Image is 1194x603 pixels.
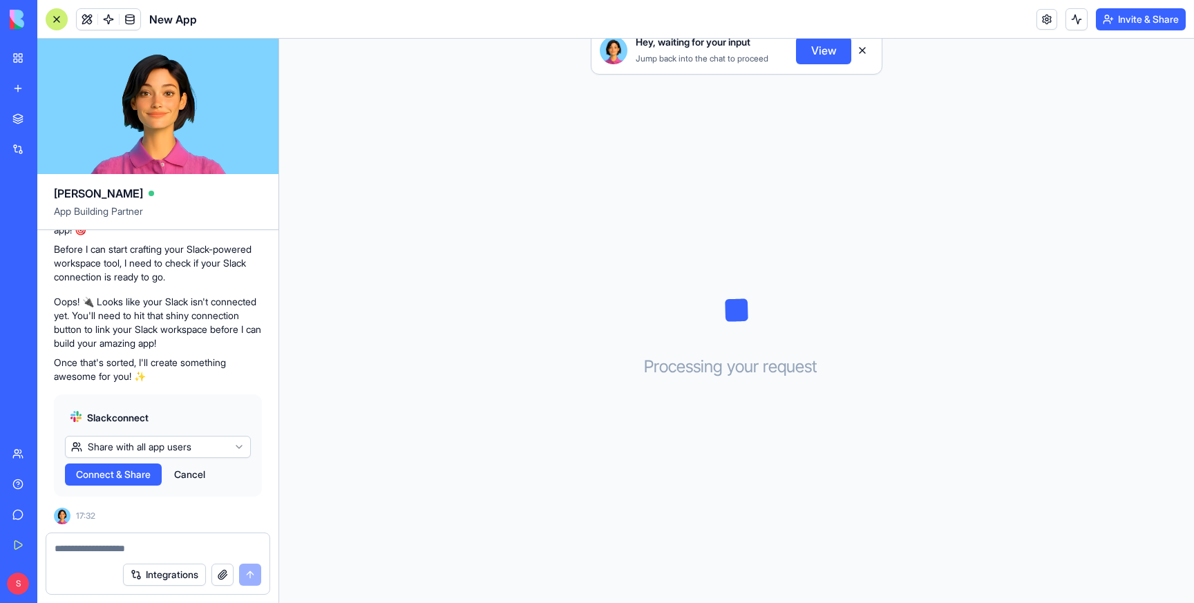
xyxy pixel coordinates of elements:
[600,37,627,64] img: Ella_00000_wcx2te.png
[54,295,262,350] p: Oops! 🔌 Looks like your Slack isn't connected yet. You'll need to hit that shiny connection butto...
[76,510,95,521] span: 17:32
[54,204,262,229] span: App Building Partner
[54,242,262,284] p: Before I can start crafting your Slack-powered workspace tool, I need to check if your Slack conn...
[87,411,149,425] span: Slack connect
[65,463,162,486] button: Connect & Share
[54,185,143,202] span: [PERSON_NAME]
[636,35,750,49] span: Hey, waiting for your input
[76,468,151,481] span: Connect & Share
[70,411,82,422] img: slack
[54,356,262,383] p: Once that's sorted, I'll create something awesome for you! ✨
[796,37,851,64] button: View
[167,463,212,486] button: Cancel
[10,10,95,29] img: logo
[1096,8,1186,30] button: Invite & Share
[149,11,197,28] span: New App
[54,508,70,524] img: Ella_00000_wcx2te.png
[644,356,830,378] h3: Processing your request
[7,573,29,595] span: S
[123,564,206,586] button: Integrations
[636,53,768,64] span: Jump back into the chat to proceed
